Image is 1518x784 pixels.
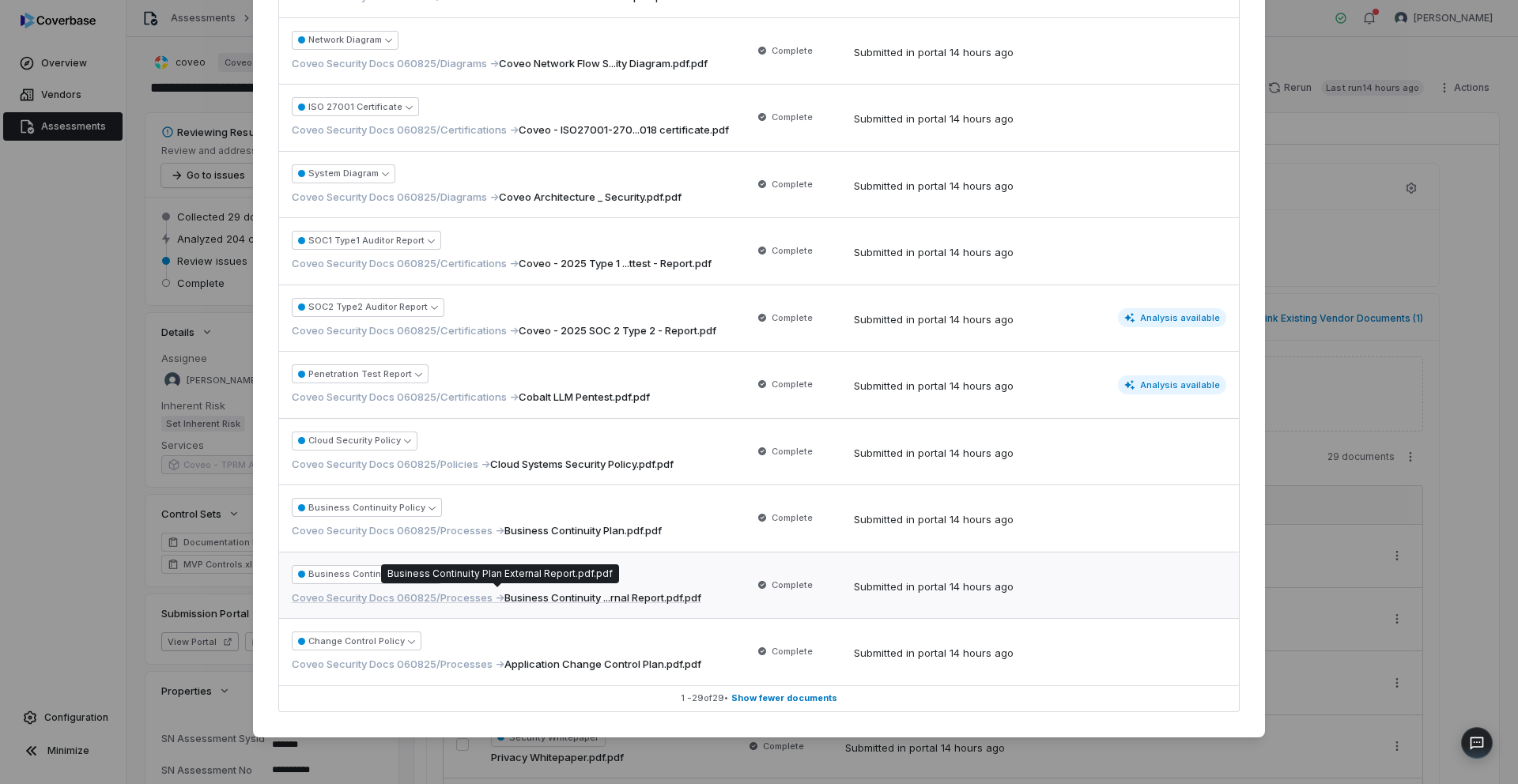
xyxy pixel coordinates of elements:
div: 14 hours ago [950,646,1014,661]
a: Coveo Security Docs 060825/Diagrams →Coveo Network Flow S...ity Diagram.pdf.pdf [292,56,708,72]
a: Coveo Security Docs 060825/Processes →Application Change Control Plan.pdf.pdf [292,657,701,673]
span: Complete [772,579,813,591]
div: 14 hours ago [950,111,1014,127]
span: Coveo Security Docs 060825/Certifications → [292,390,519,403]
a: Coveo Security Docs 060825/Processes →Business Continuity Plan.pdf.pdf [292,523,662,539]
div: 14 hours ago [950,179,1014,194]
a: Coveo Security Docs 060825/Policies →Cloud Systems Security Policy.pdf.pdf [292,457,674,473]
span: Complete [772,311,813,324]
button: ISO 27001 Certificate [292,97,419,116]
span: Show fewer documents [731,692,837,704]
div: Submitted in portal [854,179,1014,194]
div: 14 hours ago [950,45,1014,61]
span: Coveo Security Docs 060825/Certifications → [292,324,519,337]
span: Coveo Security Docs 060825/Certifications → [292,257,519,269]
div: Submitted in portal [854,579,1014,595]
div: Submitted in portal [854,446,1014,462]
div: 14 hours ago [950,312,1014,328]
span: Coveo Security Docs 060825/Policies → [292,458,490,470]
span: Complete [772,511,813,524]
button: Network Diagram [292,31,398,50]
button: Business Continuity Policy [292,498,442,517]
p: Business Continuity Plan External Report.pdf.pdf [387,567,613,580]
a: Coveo Security Docs 060825/Certifications →Cobalt LLM Pentest.pdf.pdf [292,390,650,405]
button: Change Control Policy [292,631,421,650]
span: Complete [772,111,813,123]
div: 14 hours ago [950,446,1014,462]
button: SOC2 Type2 Auditor Report [292,298,444,317]
span: Analysis available [1118,375,1227,394]
button: 1 -29of29• Show fewer documents [279,686,1239,711]
div: Submitted in portal [854,111,1014,127]
div: 14 hours ago [950,245,1014,261]
a: Coveo Security Docs 060825/Processes →Business Continuity ...rnal Report.pdf.pdf [292,590,701,606]
span: Coveo Security Docs 060825/Certifications → [292,123,519,136]
button: System Diagram [292,164,395,183]
a: Coveo Security Docs 060825/Certifications →Coveo - ISO27001-270...018 certificate.pdf [292,122,729,138]
span: Complete [772,44,813,57]
div: 14 hours ago [950,379,1014,394]
span: Complete [772,378,813,390]
span: Coveo Security Docs 060825/Diagrams → [292,190,499,203]
div: Submitted in portal [854,512,1014,528]
span: Complete [772,445,813,458]
span: Coveo Security Docs 060825/Processes → [292,658,504,670]
span: Coveo Security Docs 060825/Processes → [292,591,504,604]
div: 14 hours ago [950,512,1014,528]
span: Coveo Security Docs 060825/Processes → [292,524,504,537]
a: Coveo Security Docs 060825/Diagrams →Coveo Architecture _ Security.pdf.pdf [292,190,682,205]
span: Complete [772,178,813,190]
div: Submitted in portal [854,312,1014,328]
div: Submitted in portal [854,646,1014,661]
div: 14 hours ago [950,579,1014,595]
a: Coveo Security Docs 060825/Certifications →Coveo - 2025 SOC 2 Type 2 - Report.pdf [292,323,716,339]
button: Cloud Security Policy [292,432,417,450]
div: Submitted in portal [854,245,1014,261]
button: SOC1 Type1 Auditor Report [292,231,441,250]
span: Complete [772,645,813,658]
div: Submitted in portal [854,45,1014,61]
a: Coveo Security Docs 060825/Certifications →Coveo - 2025 Type 1 ...ttest - Report.pdf [292,256,712,272]
span: Coveo Security Docs 060825/Diagrams → [292,57,499,70]
span: Complete [772,244,813,257]
button: Penetration Test Report [292,364,429,383]
div: Submitted in portal [854,379,1014,394]
span: Analysis available [1118,308,1227,327]
button: Business Continuity Policy [292,565,442,584]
